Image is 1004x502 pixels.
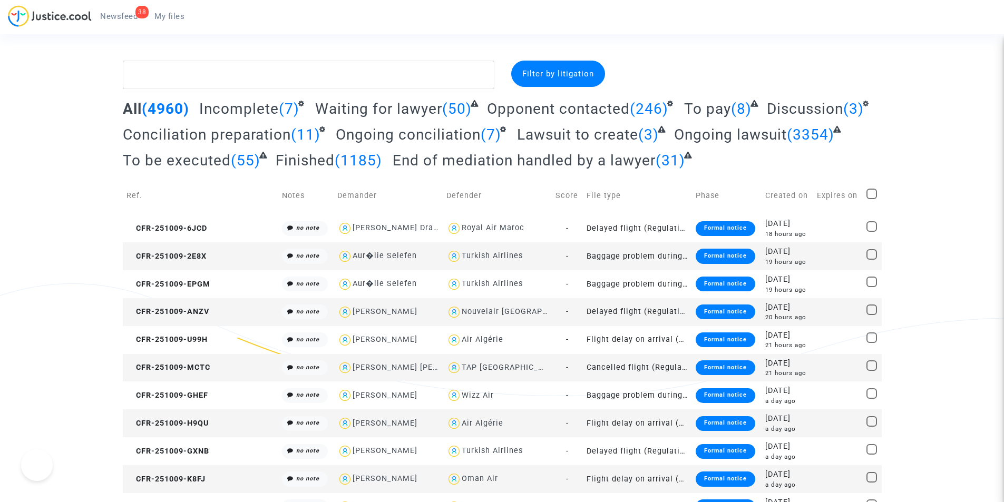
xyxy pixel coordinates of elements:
[696,277,755,291] div: Formal notice
[522,69,594,78] span: Filter by litigation
[765,341,810,350] div: 21 hours ago
[566,363,569,372] span: -
[765,480,810,489] div: a day ago
[337,249,353,264] img: icon-user.svg
[583,465,692,493] td: Flight delay on arrival (outside of EU - Montreal Convention)
[446,304,462,320] img: icon-user.svg
[566,335,569,344] span: -
[353,446,417,455] div: [PERSON_NAME]
[762,177,813,214] td: Created on
[583,381,692,409] td: Baggage problem during a flight
[296,364,319,371] i: no note
[462,391,494,400] div: Wizz Air
[337,388,353,403] img: icon-user.svg
[583,409,692,437] td: Flight delay on arrival (outside of EU - Montreal Convention)
[583,326,692,354] td: Flight delay on arrival (outside of EU - Montreal Convention)
[583,214,692,242] td: Delayed flight (Regulation EC 261/2004)
[765,218,810,230] div: [DATE]
[765,469,810,480] div: [DATE]
[843,100,864,117] span: (3)
[296,308,319,315] i: no note
[765,302,810,313] div: [DATE]
[765,358,810,369] div: [DATE]
[353,251,417,260] div: Aur�lie Selefen
[765,425,810,434] div: a day ago
[337,221,353,236] img: icon-user.svg
[123,177,278,214] td: Ref.
[446,249,462,264] img: icon-user.svg
[583,242,692,270] td: Baggage problem during a flight
[566,419,569,428] span: -
[692,177,762,214] td: Phase
[765,369,810,378] div: 21 hours ago
[481,126,501,143] span: (7)
[566,447,569,456] span: -
[135,6,149,18] div: 38
[123,100,142,117] span: All
[765,385,810,397] div: [DATE]
[336,126,481,143] span: Ongoing conciliation
[462,474,498,483] div: Oman Air
[638,126,659,143] span: (3)
[100,12,138,21] span: Newsfeed
[446,471,462,487] img: icon-user.svg
[296,252,319,259] i: no note
[765,413,810,425] div: [DATE]
[279,100,299,117] span: (7)
[765,258,810,267] div: 19 hours ago
[731,100,752,117] span: (8)
[566,252,569,261] span: -
[8,5,92,27] img: jc-logo.svg
[126,419,209,428] span: CFR-251009-H9QU
[337,360,353,376] img: icon-user.svg
[696,332,755,347] div: Formal notice
[126,307,209,316] span: CFR-251009-ANZV
[337,332,353,348] img: icon-user.svg
[126,335,208,344] span: CFR-251009-U99H
[337,416,353,431] img: icon-user.svg
[296,280,319,287] i: no note
[126,224,207,233] span: CFR-251009-6JCD
[334,177,443,214] td: Demander
[696,304,755,319] div: Formal notice
[291,126,320,143] span: (11)
[231,152,260,169] span: (55)
[337,471,353,487] img: icon-user.svg
[566,224,569,233] span: -
[674,126,787,143] span: Ongoing lawsuit
[462,446,523,455] div: Turkish Airlines
[462,419,503,428] div: Air Algérie
[696,249,755,263] div: Formal notice
[583,270,692,298] td: Baggage problem during a flight
[583,298,692,326] td: Delayed flight (Regulation EC 261/2004)
[517,126,638,143] span: Lawsuit to create
[765,246,810,258] div: [DATE]
[353,279,417,288] div: Aur�lie Selefen
[696,471,755,486] div: Formal notice
[765,397,810,406] div: a day ago
[126,363,210,372] span: CFR-251009-MCTC
[765,286,810,294] div: 19 hours ago
[446,444,462,459] img: icon-user.svg
[296,224,319,231] i: no note
[446,388,462,403] img: icon-user.svg
[487,100,630,117] span: Opponent contacted
[566,391,569,400] span: -
[126,391,208,400] span: CFR-251009-GHEF
[583,177,692,214] td: File type
[126,252,207,261] span: CFR-251009-2E8X
[462,223,524,232] div: Royal Air Maroc
[765,330,810,341] div: [DATE]
[767,100,843,117] span: Discussion
[630,100,668,117] span: (246)
[566,280,569,289] span: -
[146,8,193,24] a: My files
[446,277,462,292] img: icon-user.svg
[353,474,417,483] div: [PERSON_NAME]
[353,363,485,372] div: [PERSON_NAME] [PERSON_NAME]
[296,391,319,398] i: no note
[296,447,319,454] i: no note
[126,475,206,484] span: CFR-251009-K8FJ
[442,100,472,117] span: (50)
[462,251,523,260] div: Turkish Airlines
